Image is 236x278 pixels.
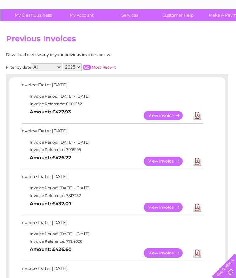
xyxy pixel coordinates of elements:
td: Invoice Reference: 7817232 [19,192,205,200]
a: View [144,111,190,120]
a: Contact [194,27,209,32]
td: Invoice Period: [DATE] - [DATE] [19,139,205,146]
a: Download [193,111,201,120]
td: Invoice Reference: 7724026 [19,238,205,245]
a: Customer Help [152,9,204,21]
td: Invoice Period: [DATE] - [DATE] [19,230,205,238]
a: Services [104,9,156,21]
a: Water [124,27,136,32]
a: Blog [181,27,190,32]
b: Amount: £426.22 [30,155,71,160]
td: Invoice Date: [DATE] [19,173,205,184]
td: Invoice Date: [DATE] [19,219,205,230]
td: Invoice Date: [DATE] [19,127,205,139]
a: Energy [140,27,154,32]
b: Amount: £427.93 [30,109,71,115]
a: Download [193,203,201,212]
a: Download [193,157,201,166]
a: My Clear Business [7,9,59,21]
td: Invoice Reference: 8000132 [19,100,205,108]
div: Filter by date [6,63,173,71]
a: Log out [215,27,230,32]
a: View [144,157,190,166]
b: Amount: £432.07 [30,201,71,207]
a: Most Recent [92,65,116,70]
a: Telecoms [158,27,177,32]
td: Invoice Reference: 7909195 [19,146,205,153]
a: View [144,203,190,212]
td: Invoice Date: [DATE] [19,264,205,276]
img: logo.png [8,17,41,36]
a: View [144,248,190,258]
td: Invoice Period: [DATE] - [DATE] [19,184,205,192]
div: Download or view any of your previous invoices below. [6,52,173,57]
a: 0333 014 3131 [116,3,160,11]
a: My Account [55,9,108,21]
td: Invoice Period: [DATE] - [DATE] [19,92,205,100]
td: Invoice Date: [DATE] [19,81,205,92]
b: Amount: £426.60 [30,247,71,252]
a: Download [193,248,201,258]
